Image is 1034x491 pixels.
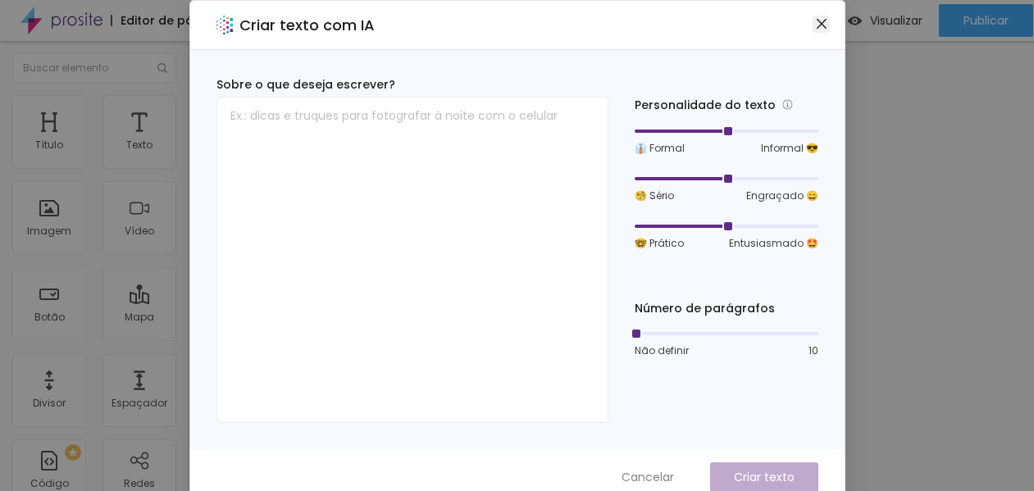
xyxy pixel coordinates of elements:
[813,16,830,33] button: Close
[635,343,689,358] span: Não definir
[635,189,674,203] span: 🧐 Sério
[635,141,685,156] span: 👔 Formal
[746,189,818,203] span: Engraçado 😄
[815,17,828,30] span: close
[216,76,608,93] div: Sobre o que deseja escrever?
[635,236,684,251] span: 🤓 Prático
[761,141,818,156] span: Informal 😎
[635,300,818,317] div: Número de parágrafos
[729,236,818,251] span: Entusiasmado 🤩
[239,14,375,36] h2: Criar texto com IA
[622,469,674,486] span: Cancelar
[635,96,818,115] div: Personalidade do texto
[809,343,818,358] span: 10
